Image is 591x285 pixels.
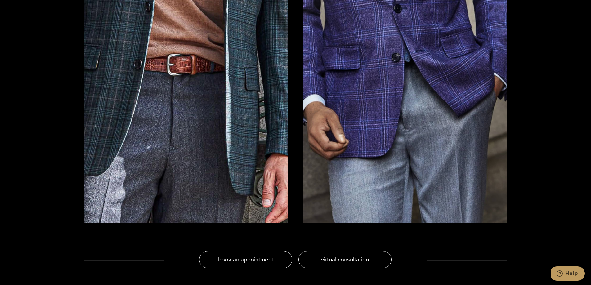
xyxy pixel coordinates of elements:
iframe: Opens a widget where you can chat to one of our agents [551,266,585,282]
a: book an appointment [199,251,292,268]
a: virtual consultation [298,251,392,268]
span: virtual consultation [321,255,369,264]
span: book an appointment [218,255,273,264]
